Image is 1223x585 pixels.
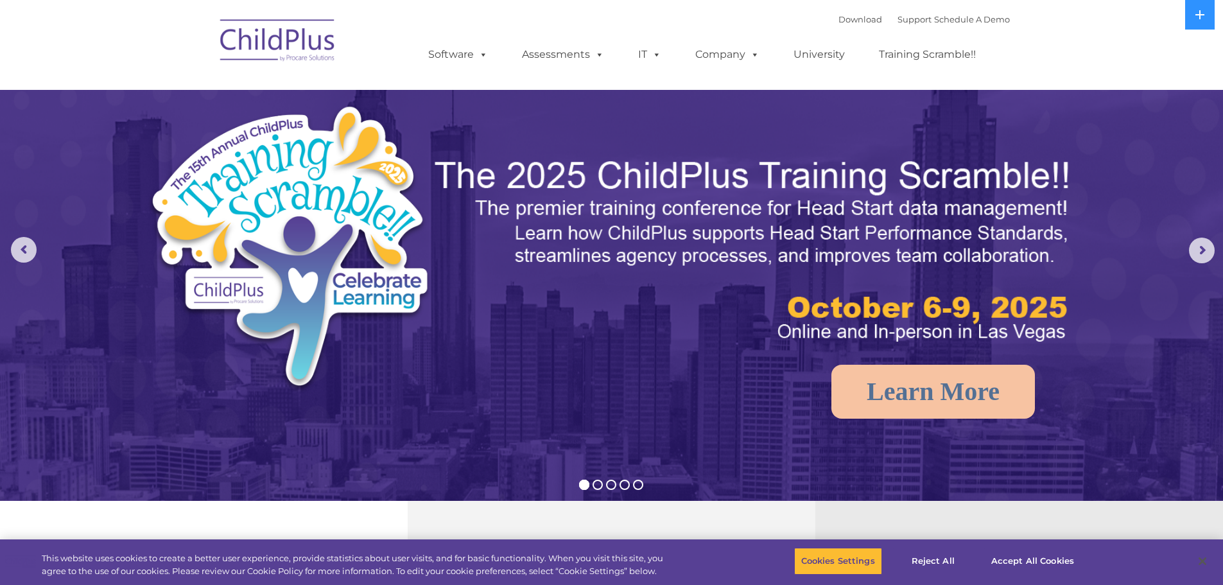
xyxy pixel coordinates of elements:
[831,365,1035,419] a: Learn More
[214,10,342,74] img: ChildPlus by Procare Solutions
[934,14,1010,24] a: Schedule A Demo
[838,14,882,24] a: Download
[682,42,772,67] a: Company
[984,548,1081,575] button: Accept All Cookies
[866,42,989,67] a: Training Scramble!!
[838,14,1010,24] font: |
[178,137,233,147] span: Phone number
[415,42,501,67] a: Software
[625,42,674,67] a: IT
[42,552,673,577] div: This website uses cookies to create a better user experience, provide statistics about user visit...
[178,85,218,94] span: Last name
[1188,547,1217,575] button: Close
[898,14,932,24] a: Support
[781,42,858,67] a: University
[794,548,882,575] button: Cookies Settings
[893,548,973,575] button: Reject All
[509,42,617,67] a: Assessments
